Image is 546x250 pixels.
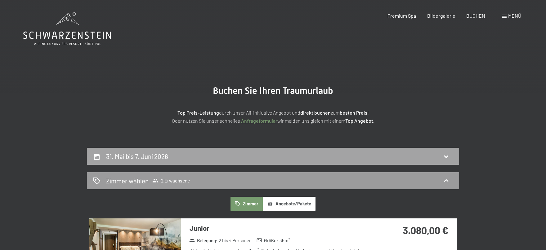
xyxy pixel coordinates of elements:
[189,237,217,244] strong: Belegung :
[118,109,428,125] p: durch unser All-inklusive Angebot und zum ! Oder nutzen Sie unser schnelles wir melden uns gleich...
[213,85,333,96] span: Buchen Sie Ihren Traumurlaub
[387,13,416,19] a: Premium Spa
[230,197,263,211] button: Zimmer
[219,237,252,244] span: 2 bis 4 Personen
[152,178,190,184] span: 2 Erwachsene
[190,223,374,233] h3: Junior
[466,13,485,19] a: BUCHEN
[106,152,168,160] h2: 31. Mai bis 7. Juni 2026
[241,118,277,124] a: Anfrageformular
[508,13,521,19] span: Menü
[106,176,149,185] h2: Zimmer wählen
[345,118,374,124] strong: Top Angebot.
[177,110,219,116] strong: Top Preis-Leistung
[427,13,455,19] a: Bildergalerie
[257,237,278,244] strong: Größe :
[300,110,331,116] strong: direkt buchen
[280,237,290,244] span: 35 m²
[263,197,316,211] button: Angebote/Pakete
[403,224,448,236] strong: 3.080,00 €
[340,110,367,116] strong: besten Preis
